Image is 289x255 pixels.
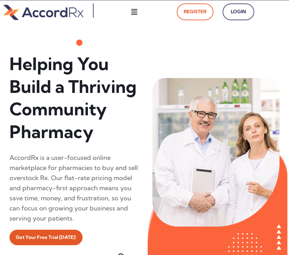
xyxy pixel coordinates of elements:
span: Get Your Free Trial [DATE]! [16,233,76,242]
span: Login [230,7,247,16]
div: AccordRx is a user-focused online marketplace for pharmacies to buy and sell overstock Rx. Our fl... [9,153,140,223]
img: default-logo [3,3,83,21]
a: Get Your Free Trial [DATE]! [9,230,83,245]
h1: Helping You Build a Thriving Community Pharmacy [9,53,140,143]
a: Register [177,3,213,20]
a: Login [223,3,254,20]
span: Register [184,7,206,16]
